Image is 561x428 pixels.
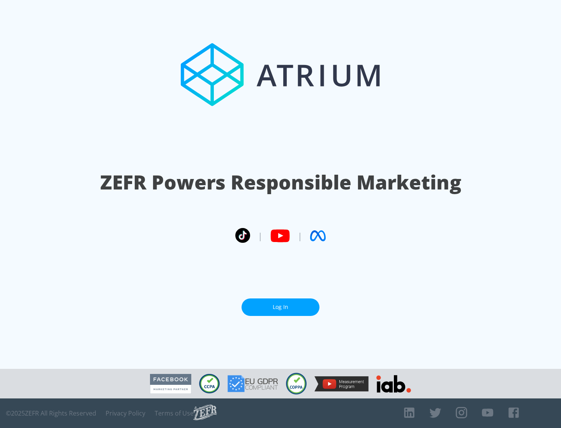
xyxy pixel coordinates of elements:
span: | [298,230,302,242]
h1: ZEFR Powers Responsible Marketing [100,169,461,196]
span: © 2025 ZEFR All Rights Reserved [6,409,96,417]
a: Log In [242,298,319,316]
img: YouTube Measurement Program [314,376,369,391]
a: Privacy Policy [106,409,145,417]
img: GDPR Compliant [228,375,278,392]
img: IAB [376,375,411,393]
span: | [258,230,263,242]
img: COPPA Compliant [286,373,307,395]
img: Facebook Marketing Partner [150,374,191,394]
img: CCPA Compliant [199,374,220,393]
a: Terms of Use [155,409,194,417]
